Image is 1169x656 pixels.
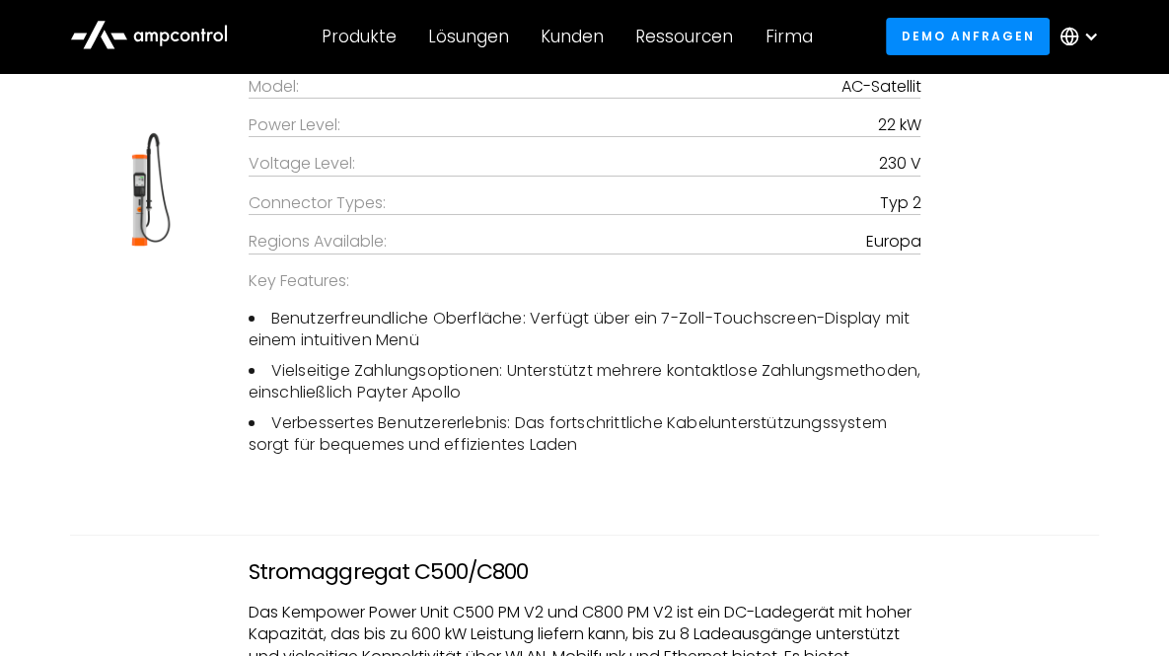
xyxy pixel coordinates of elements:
[840,76,920,98] div: AC-Satellit
[249,412,921,457] li: Verbessertes Benutzererlebnis: Das fortschrittliche Kabelunterstützungssystem sorgt für bequemes ...
[249,192,386,214] div: Connector Types:
[865,231,920,253] p: Europa
[249,559,921,585] h3: Stromaggregat C500/C800
[249,270,921,292] div: Key Features:
[541,26,604,47] div: Kunden
[322,26,397,47] div: Produkte
[878,153,920,175] div: 230 V
[249,360,921,404] li: Vielseitige Zahlungsoptionen: Unterstützt mehrere kontaktlose Zahlungsmethoden, einschließlich Pa...
[249,308,921,352] li: Benutzerfreundliche Oberfläche: Verfügt über ein 7-Zoll-Touchscreen-Display mit einem intuitiven ...
[766,26,813,47] div: Firma
[428,26,509,47] div: Lösungen
[70,120,208,258] img: AC-Satellit
[635,26,733,47] div: Ressourcen
[249,76,299,98] div: Model:
[249,114,340,136] div: Power Level:
[879,192,920,214] div: Typ 2
[249,231,387,253] div: Regions Available:
[877,114,920,136] div: 22 kW
[886,18,1050,54] a: Demo anfragen
[249,153,355,175] div: Voltage Level:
